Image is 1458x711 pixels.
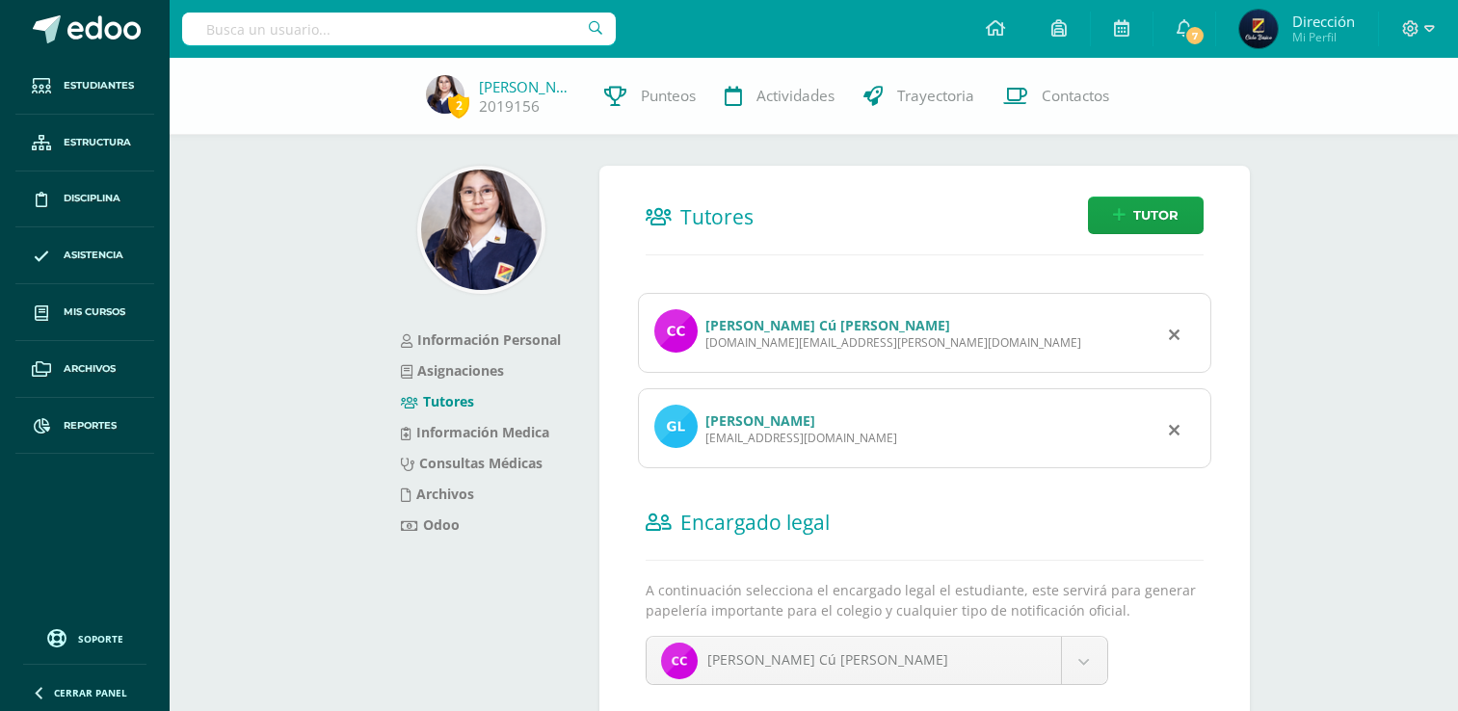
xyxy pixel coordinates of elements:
[401,330,561,349] a: Información Personal
[15,341,154,398] a: Archivos
[64,304,125,320] span: Mis cursos
[661,643,698,679] img: d891a45195e4e4eff027ac7c80baeca5.png
[756,86,835,106] span: Actividades
[401,423,549,441] a: Información Medica
[426,75,464,114] img: d8c8b71753a64c541c1546090d574b51.png
[654,309,698,353] img: profile image
[654,405,698,448] img: profile image
[1169,322,1180,345] div: Remover
[680,509,830,536] span: Encargado legal
[421,170,542,290] img: 68a27b37e5ce6db648733ad312e099c1.png
[64,418,117,434] span: Reportes
[64,78,134,93] span: Estudiantes
[646,580,1204,620] p: A continuación selecciona el encargado legal el estudiante, este servirá para generar papelería i...
[590,58,710,135] a: Punteos
[479,96,540,117] a: 2019156
[401,454,543,472] a: Consultas Médicas
[1292,29,1355,45] span: Mi Perfil
[23,624,146,650] a: Soporte
[1292,12,1355,31] span: Dirección
[64,248,123,263] span: Asistencia
[989,58,1124,135] a: Contactos
[401,485,474,503] a: Archivos
[705,411,815,430] a: [PERSON_NAME]
[707,650,948,669] span: [PERSON_NAME] Cú [PERSON_NAME]
[64,191,120,206] span: Disciplina
[1184,25,1206,46] span: 7
[710,58,849,135] a: Actividades
[15,171,154,228] a: Disciplina
[705,334,1081,351] div: [DOMAIN_NAME][EMAIL_ADDRESS][PERSON_NAME][DOMAIN_NAME]
[1042,86,1109,106] span: Contactos
[849,58,989,135] a: Trayectoria
[15,227,154,284] a: Asistencia
[15,58,154,115] a: Estudiantes
[1133,197,1179,233] span: Tutor
[647,637,1107,684] a: [PERSON_NAME] Cú [PERSON_NAME]
[1169,417,1180,440] div: Remover
[705,316,950,334] a: [PERSON_NAME] Cú [PERSON_NAME]
[641,86,696,106] span: Punteos
[182,13,616,45] input: Busca un usuario...
[1088,197,1204,234] a: Tutor
[78,632,123,645] span: Soporte
[54,686,127,699] span: Cerrar panel
[64,361,116,377] span: Archivos
[897,86,974,106] span: Trayectoria
[15,115,154,171] a: Estructura
[479,77,575,96] a: [PERSON_NAME]
[705,430,897,446] div: [EMAIL_ADDRESS][DOMAIN_NAME]
[448,93,469,118] span: 2
[401,515,460,534] a: Odoo
[401,361,504,380] a: Asignaciones
[15,398,154,455] a: Reportes
[1239,10,1278,48] img: 0fb4cf2d5a8caa7c209baa70152fd11e.png
[64,135,131,150] span: Estructura
[401,392,474,410] a: Tutores
[680,203,754,230] span: Tutores
[15,284,154,341] a: Mis cursos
